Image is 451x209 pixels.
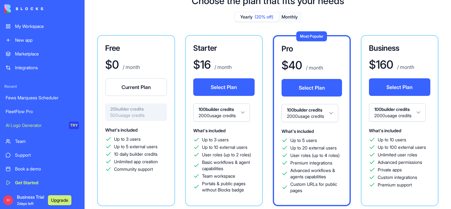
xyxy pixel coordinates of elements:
[48,195,71,205] button: Upgrade
[2,84,83,89] span: Recent
[279,13,301,22] button: Monthly
[15,166,79,172] div: Book a demo
[282,128,314,134] span: What's included
[213,63,232,71] p: / month
[105,43,167,53] h3: Free
[2,91,83,104] a: Fews Marquees Scheduler
[202,180,255,193] span: Portals & public pages without Blocks badge
[378,144,426,150] span: Up to 100 external users
[15,37,79,43] div: New app
[2,119,83,132] a: AI Logo GeneratorTRY
[369,128,401,133] span: What's included
[378,174,417,180] span: Custom integrations
[193,58,211,71] h1: $ 16
[193,78,255,96] button: Select Plan
[378,137,406,143] span: Up to 10 users
[202,144,247,150] span: Up to 10 external users
[202,152,251,158] span: User roles (up to 2 roles)
[202,173,235,179] span: Team workspace
[114,151,158,157] span: 10 daily builder credits
[15,51,79,57] div: Marketplace
[378,152,417,158] span: Unlimited user roles
[378,159,422,165] span: Advanced permissions
[282,79,342,97] button: Select Plan
[290,145,337,151] span: Up to 20 external users
[3,195,13,205] span: H
[202,159,255,172] span: Basic workflows & agent capabilities
[369,58,393,71] h1: $ 160
[114,166,153,172] span: Community support
[2,135,83,148] a: Team
[114,159,158,165] span: Unlimited app creation
[290,137,317,144] span: Up to 5 users
[235,13,279,22] button: Yearly
[282,44,342,54] h3: Pro
[2,48,83,60] a: Marketplace
[15,23,79,29] div: My Workspace
[396,63,414,71] p: / month
[290,181,342,194] span: Custom URLs for public pages
[369,78,431,96] button: Select Plan
[114,136,141,142] span: Up to 3 users
[17,201,34,206] span: 2 days left
[17,194,44,206] span: Business Trial
[193,128,225,133] span: What's included
[6,95,79,101] div: Fews Marquees Scheduler
[2,34,83,46] a: New app
[378,182,412,188] span: Premium support
[2,149,83,161] a: Support
[15,138,79,144] div: Team
[122,63,140,71] p: / month
[378,167,402,173] span: Private apps
[6,108,79,115] div: FleetFlow Pro
[15,65,79,71] div: Integrations
[6,122,65,128] div: AI Logo Generator
[282,59,302,71] h1: $ 40
[15,152,79,158] div: Support
[105,58,119,71] h1: $ 0
[290,152,340,159] span: User roles (up to 4 roles)
[4,4,43,13] img: logo
[300,34,323,39] span: Most Popular
[202,137,229,143] span: Up to 3 users
[255,14,273,20] span: (20% off)
[114,144,158,150] span: Up to 5 external users
[193,43,255,53] h3: Starter
[2,105,83,118] a: FleetFlow Pro
[2,20,83,33] a: My Workspace
[105,127,137,133] span: What's included
[69,122,79,129] div: TRY
[110,106,162,112] span: 20 builder credits
[2,176,83,189] a: Get Started
[110,112,162,118] span: 500 usage credits
[2,61,83,74] a: Integrations
[369,43,431,53] h3: Business
[290,160,332,166] span: Premium integrations
[305,64,323,71] p: / month
[105,78,167,96] button: Current Plan
[290,167,342,180] span: Advanced workflows & agents capabilities
[2,163,83,175] a: Book a demo
[15,180,79,186] div: Get Started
